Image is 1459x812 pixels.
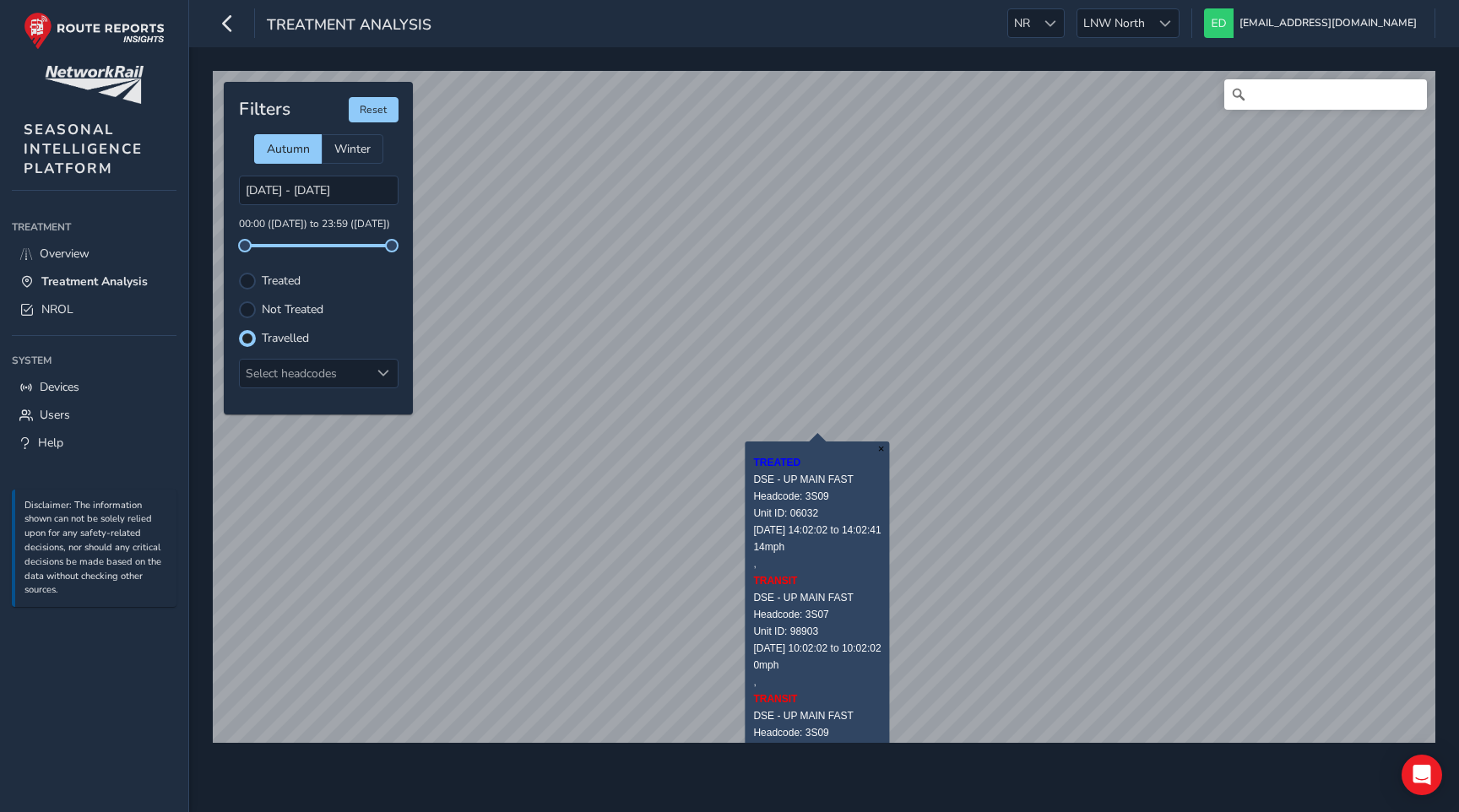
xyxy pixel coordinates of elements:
[753,690,881,707] div: TRANSIT
[24,12,165,50] img: rr logo
[753,572,881,589] div: TRANSIT
[12,295,176,323] a: NROL
[753,454,881,471] div: TREATED
[753,623,881,640] div: Unit ID: 98903
[1204,8,1234,38] img: diamond-layout
[24,499,168,598] p: Disclaimer: The information shown can not be solely relied upon for any safety-related decisions,...
[262,333,309,344] label: Travelled
[12,401,176,429] a: Users
[38,435,63,451] span: Help
[753,589,881,606] div: DSE - UP MAIN FAST
[41,273,148,290] span: Treatment Analysis
[40,407,70,423] span: Users
[12,214,176,240] div: Treatment
[1077,9,1151,37] span: LNW North
[753,505,881,522] div: Unit ID: 06032
[12,373,176,401] a: Devices
[40,246,89,262] span: Overview
[349,97,399,122] button: Reset
[262,304,323,316] label: Not Treated
[213,71,1435,743] canvas: Map
[240,360,370,387] div: Select headcodes
[1239,8,1417,38] span: [EMAIL_ADDRESS][DOMAIN_NAME]
[254,134,322,164] div: Autumn
[12,268,176,295] a: Treatment Analysis
[753,640,881,657] div: [DATE] 10:02:02 to 10:02:02
[334,141,371,157] span: Winter
[753,488,881,505] div: Headcode: 3S09
[12,348,176,373] div: System
[12,429,176,457] a: Help
[1224,79,1427,110] input: Search
[753,724,881,741] div: Headcode: 3S09
[267,14,431,38] span: Treatment Analysis
[267,141,310,157] span: Autumn
[873,441,890,456] button: Close popup
[753,657,881,674] div: 0mph
[322,134,383,164] div: Winter
[1402,755,1442,795] div: Open Intercom Messenger
[753,522,881,539] div: [DATE] 14:02:02 to 14:02:41
[1204,8,1423,38] button: [EMAIL_ADDRESS][DOMAIN_NAME]
[753,539,881,555] div: 14mph
[753,606,881,623] div: Headcode: 3S07
[41,301,73,317] span: NROL
[45,66,144,104] img: customer logo
[753,741,881,758] div: Unit ID: 06032
[239,217,399,232] p: 00:00 ([DATE]) to 23:59 ([DATE])
[24,120,143,178] span: SEASONAL INTELLIGENCE PLATFORM
[262,275,301,287] label: Treated
[1008,9,1036,37] span: NR
[12,240,176,268] a: Overview
[753,707,881,724] div: DSE - UP MAIN FAST
[40,379,79,395] span: Devices
[239,99,290,120] h4: Filters
[753,471,881,488] div: DSE - UP MAIN FAST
